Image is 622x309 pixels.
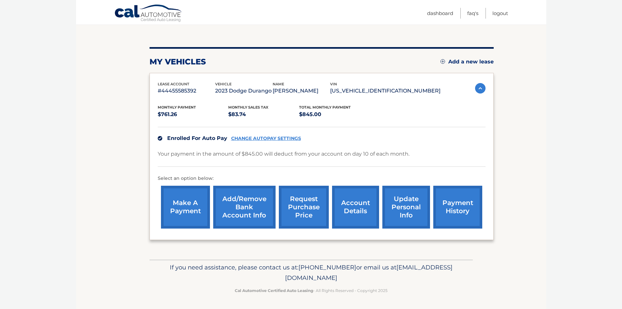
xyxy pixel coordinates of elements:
[440,59,494,65] a: Add a new lease
[467,8,478,19] a: FAQ's
[231,136,301,141] a: CHANGE AUTOPAY SETTINGS
[492,8,508,19] a: Logout
[273,86,330,95] p: [PERSON_NAME]
[158,86,215,95] p: #44455585392
[440,59,445,64] img: add.svg
[154,262,469,283] p: If you need assistance, please contact us at: or email us at
[158,149,409,159] p: Your payment in the amount of $845.00 will deduct from your account on day 10 of each month.
[161,186,210,229] a: make a payment
[235,288,313,293] strong: Cal Automotive Certified Auto Leasing
[299,105,351,110] span: Total Monthly Payment
[273,82,284,86] span: name
[433,186,482,229] a: payment history
[213,186,276,229] a: Add/Remove bank account info
[382,186,430,229] a: update personal info
[475,83,486,94] img: accordion-active.svg
[158,175,486,182] p: Select an option below:
[158,105,196,110] span: Monthly Payment
[330,82,337,86] span: vin
[330,86,440,95] p: [US_VEHICLE_IDENTIFICATION_NUMBER]
[299,110,370,119] p: $845.00
[228,105,268,110] span: Monthly sales Tax
[158,110,229,119] p: $761.26
[158,82,189,86] span: lease account
[167,135,227,141] span: Enrolled For Auto Pay
[298,264,356,271] span: [PHONE_NUMBER]
[215,86,273,95] p: 2023 Dodge Durango
[427,8,453,19] a: Dashboard
[279,186,329,229] a: request purchase price
[228,110,299,119] p: $83.74
[215,82,231,86] span: vehicle
[332,186,379,229] a: account details
[114,4,183,23] a: Cal Automotive
[158,136,162,141] img: check.svg
[154,287,469,294] p: - All Rights Reserved - Copyright 2025
[150,57,206,67] h2: my vehicles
